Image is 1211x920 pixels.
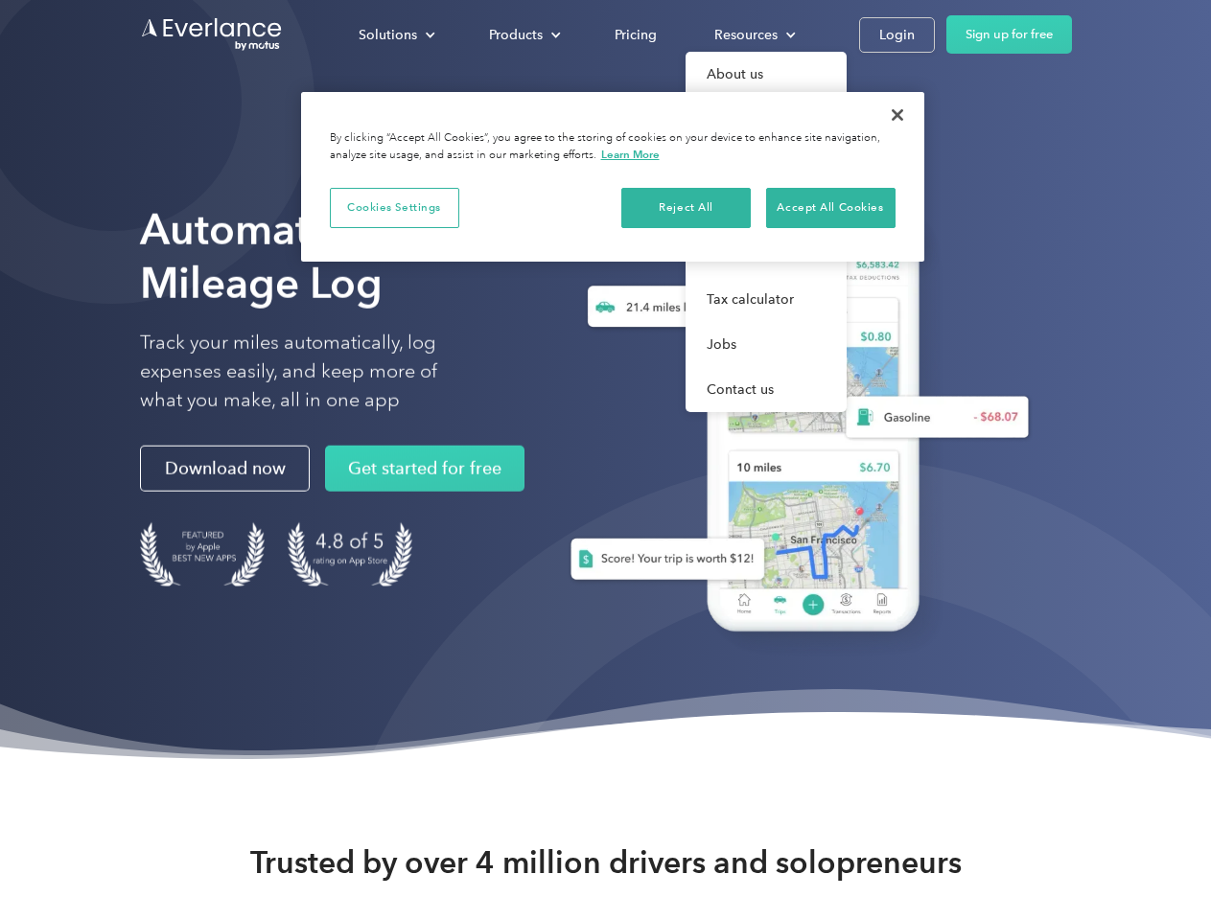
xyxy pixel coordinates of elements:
[686,322,847,367] a: Jobs
[250,843,962,882] strong: Trusted by over 4 million drivers and solopreneurs
[686,277,847,322] a: Tax calculator
[140,522,265,586] img: Badge for Featured by Apple Best New Apps
[330,188,459,228] button: Cookies Settings
[766,188,896,228] button: Accept All Cookies
[489,23,543,47] div: Products
[946,15,1072,54] a: Sign up for free
[686,367,847,412] a: Contact us
[288,522,412,586] img: 4.9 out of 5 stars on the app store
[140,329,482,415] p: Track your miles automatically, log expenses easily, and keep more of what you make, all in one app
[714,23,778,47] div: Resources
[330,130,896,164] div: By clicking “Accept All Cookies”, you agree to the storing of cookies on your device to enhance s...
[595,18,676,52] a: Pricing
[686,52,847,412] nav: Resources
[359,23,417,47] div: Solutions
[615,23,657,47] div: Pricing
[325,446,524,492] a: Get started for free
[876,94,919,136] button: Close
[695,18,811,52] div: Resources
[879,23,915,47] div: Login
[859,17,935,53] a: Login
[621,188,751,228] button: Reject All
[301,92,924,262] div: Privacy
[540,182,1044,660] img: Everlance, mileage tracker app, expense tracking app
[470,18,576,52] div: Products
[601,148,660,161] a: More information about your privacy, opens in a new tab
[339,18,451,52] div: Solutions
[301,92,924,262] div: Cookie banner
[140,16,284,53] a: Go to homepage
[140,446,310,492] a: Download now
[686,52,847,97] a: About us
